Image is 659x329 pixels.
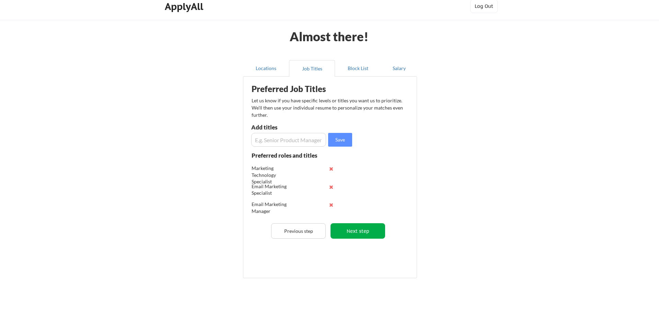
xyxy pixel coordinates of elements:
div: Let us know if you have specific levels or titles you want us to prioritize. We’ll then use your ... [252,97,404,118]
div: Email Marketing Manager [252,201,297,214]
div: Email Marketing Specialist [252,183,297,196]
div: Preferred Job Titles [252,85,338,93]
div: ApplyAll [165,1,205,12]
div: Marketing Technology Specialist [252,165,297,185]
div: Add titles [251,124,324,130]
button: Job Titles [289,60,335,77]
div: Almost there! [281,30,377,43]
button: Salary [381,60,417,77]
button: Next step [331,223,385,239]
button: Previous step [271,223,326,239]
button: Block List [335,60,381,77]
button: Locations [243,60,289,77]
input: E.g. Senior Product Manager [251,133,326,147]
div: Preferred roles and titles [252,152,326,158]
button: Save [328,133,352,147]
